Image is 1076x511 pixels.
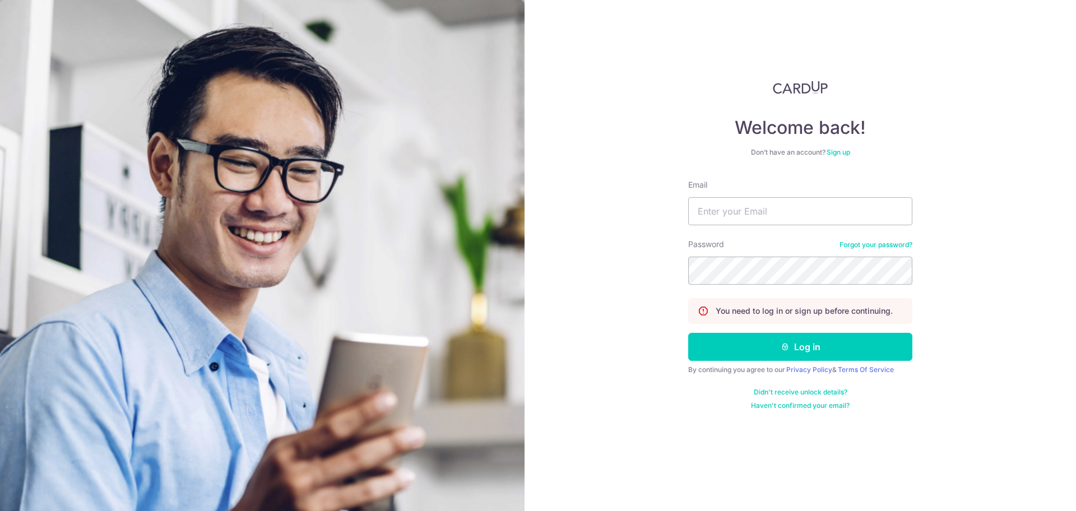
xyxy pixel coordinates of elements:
a: Privacy Policy [786,365,832,374]
div: Don’t have an account? [688,148,912,157]
a: Sign up [827,148,850,156]
p: You need to log in or sign up before continuing. [716,305,893,317]
a: Didn't receive unlock details? [754,388,847,397]
a: Terms Of Service [838,365,894,374]
input: Enter your Email [688,197,912,225]
h4: Welcome back! [688,117,912,139]
div: By continuing you agree to our & [688,365,912,374]
img: CardUp Logo [773,81,828,94]
label: Password [688,239,724,250]
a: Haven't confirmed your email? [751,401,850,410]
button: Log in [688,333,912,361]
a: Forgot your password? [840,240,912,249]
label: Email [688,179,707,191]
